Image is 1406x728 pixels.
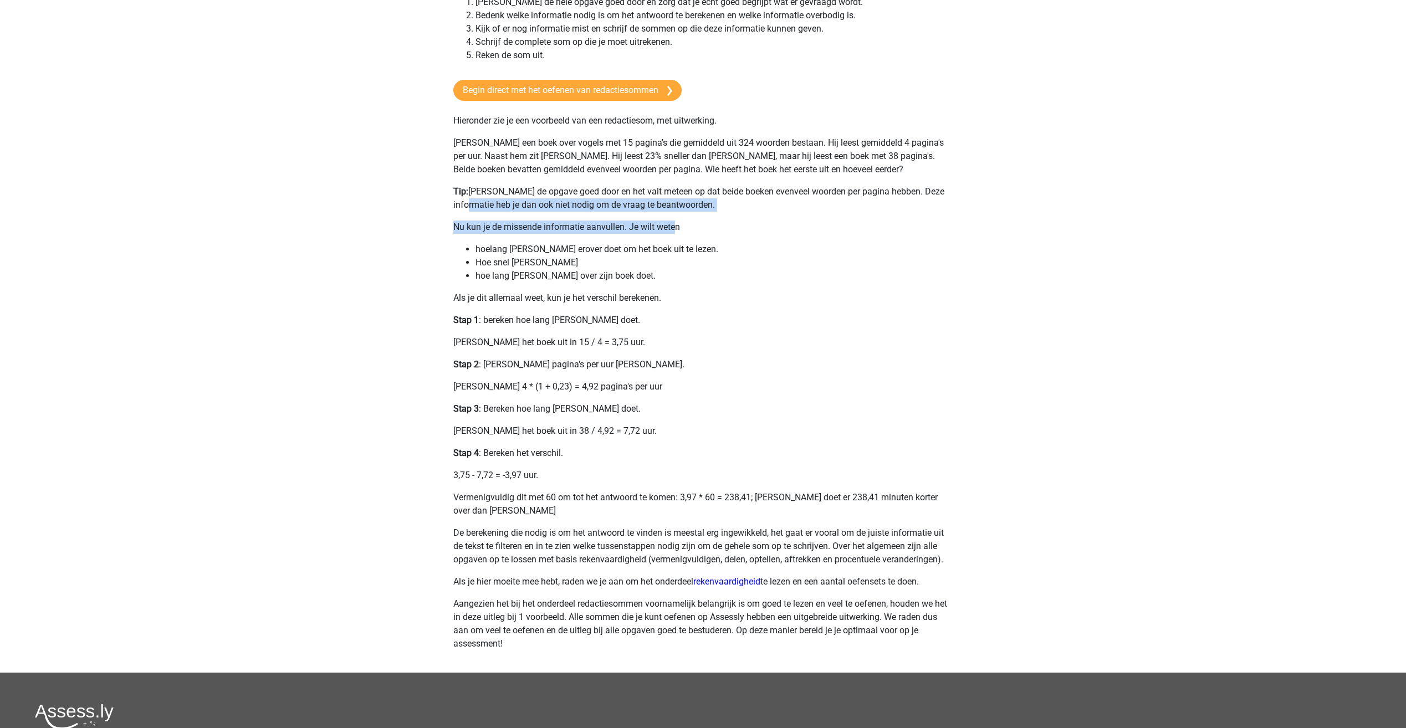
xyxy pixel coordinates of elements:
p: Vermenigvuldig dit met 60 om tot het antwoord te komen: 3,97 * 60 = 238,41; [PERSON_NAME] doet er... [453,491,953,517]
p: Aangezien het bij het onderdeel redactiesommen voornamelijk belangrijk is om goed te lezen en vee... [453,597,953,650]
p: [PERSON_NAME] de opgave goed door en het valt meteen op dat beide boeken evenveel woorden per pag... [453,185,953,212]
b: Tip: [453,186,468,197]
p: [PERSON_NAME] het boek uit in 38 / 4,92 = 7,72 uur. [453,424,953,438]
p: Nu kun je de missende informatie aanvullen. Je wilt weten [453,221,953,234]
p: : [PERSON_NAME] pagina's per uur [PERSON_NAME]. [453,358,953,371]
p: De berekening die nodig is om het antwoord te vinden is meestal erg ingewikkeld, het gaat er voor... [453,526,953,566]
b: Stap 1 [453,315,479,325]
li: Reken de som uit. [476,49,953,62]
p: : Bereken het verschil. [453,447,953,460]
li: hoelang [PERSON_NAME] erover doet om het boek uit te lezen. [476,243,953,256]
p: : Bereken hoe lang [PERSON_NAME] doet. [453,402,953,416]
p: Als je hier moeite mee hebt, raden we je aan om het onderdeel te lezen en een aantal oefensets te... [453,575,953,588]
b: Stap 3 [453,403,479,414]
p: [PERSON_NAME] een boek over vogels met 15 pagina's die gemiddeld uit 324 woorden bestaan. Hij lee... [453,136,953,176]
a: rekenvaardigheid [693,576,760,587]
li: Bedenk welke informatie nodig is om het antwoord te berekenen en welke informatie overbodig is. [476,9,953,22]
li: Hoe snel [PERSON_NAME] [476,256,953,269]
b: Stap 4 [453,448,479,458]
b: Stap 2 [453,359,479,370]
p: 3,75 - 7,72 = -3,97 uur. [453,469,953,482]
p: [PERSON_NAME] het boek uit in 15 / 4 = 3,75 uur. [453,336,953,349]
img: arrow-right.e5bd35279c78.svg [667,86,672,96]
li: Kijk of er nog informatie mist en schrijf de sommen op die deze informatie kunnen geven. [476,22,953,35]
p: Als je dit allemaal weet, kun je het verschil berekenen. [453,291,953,305]
p: : bereken hoe lang [PERSON_NAME] doet. [453,314,953,327]
li: hoe lang [PERSON_NAME] over zijn boek doet. [476,269,953,283]
p: [PERSON_NAME] 4 * (1 + 0,23) = 4,92 pagina's per uur [453,380,953,393]
li: Schrijf de complete som op die je moet uitrekenen. [476,35,953,49]
p: Hieronder zie je een voorbeeld van een redactiesom, met uitwerking. [453,114,953,127]
a: Begin direct met het oefenen van redactiesommen [453,80,682,101]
